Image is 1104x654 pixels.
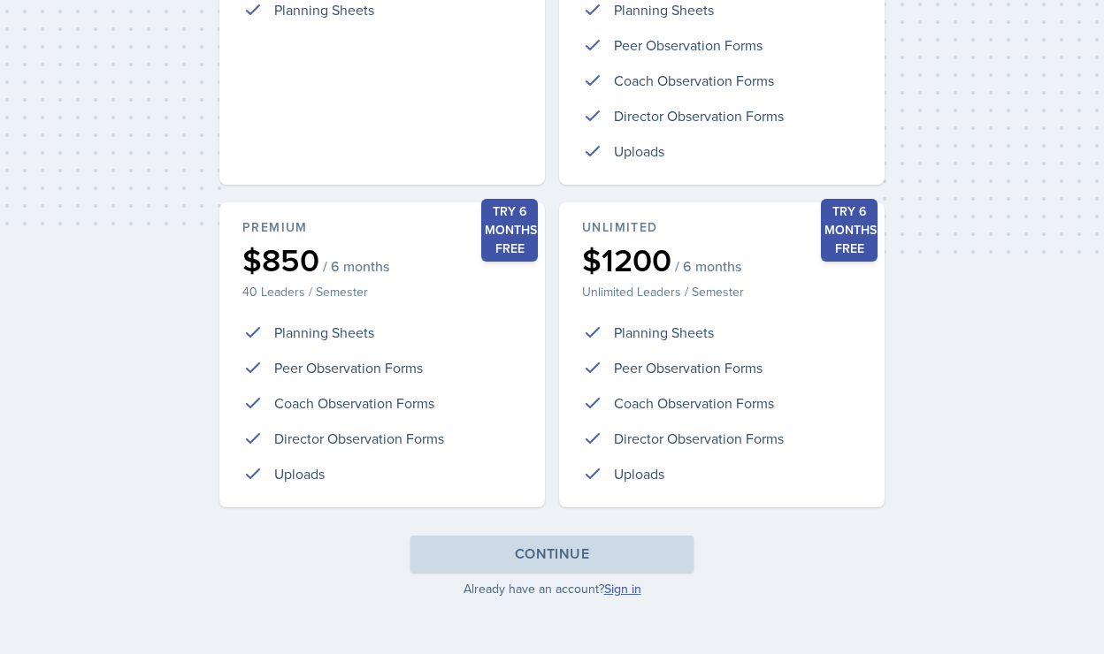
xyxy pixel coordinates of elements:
p: Director Observation Forms [274,428,444,449]
p: Uploads [614,463,664,484]
p: Coach Observation Forms [614,70,774,91]
button: Continue [410,536,694,573]
p: Peer Observation Forms [614,357,763,378]
div: $1200 [582,244,862,276]
p: Coach Observation Forms [614,392,774,414]
p: Unlimited Leaders / Semester [582,283,862,300]
div: Continue [515,544,589,565]
div: $850 [242,244,522,276]
p: Uploads [274,463,325,484]
p: Already have an account? [219,580,885,597]
p: Peer Observation Forms [614,34,763,56]
p: 40 Leaders / Semester [242,283,522,300]
p: Planning Sheets [274,322,374,343]
p: Director Observation Forms [614,105,784,126]
p: Coach Observation Forms [274,392,434,414]
p: Uploads [614,141,664,162]
span: / 6 months [675,257,741,275]
span: / 6 months [323,257,389,275]
div: Premium [242,218,522,237]
p: Director Observation Forms [614,428,784,449]
p: Peer Observation Forms [274,357,423,378]
div: Try 6 months free [481,199,538,262]
p: Planning Sheets [614,322,714,343]
div: Try 6 months free [821,199,878,262]
div: Unlimited [582,218,862,237]
a: Sign in [604,580,641,597]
